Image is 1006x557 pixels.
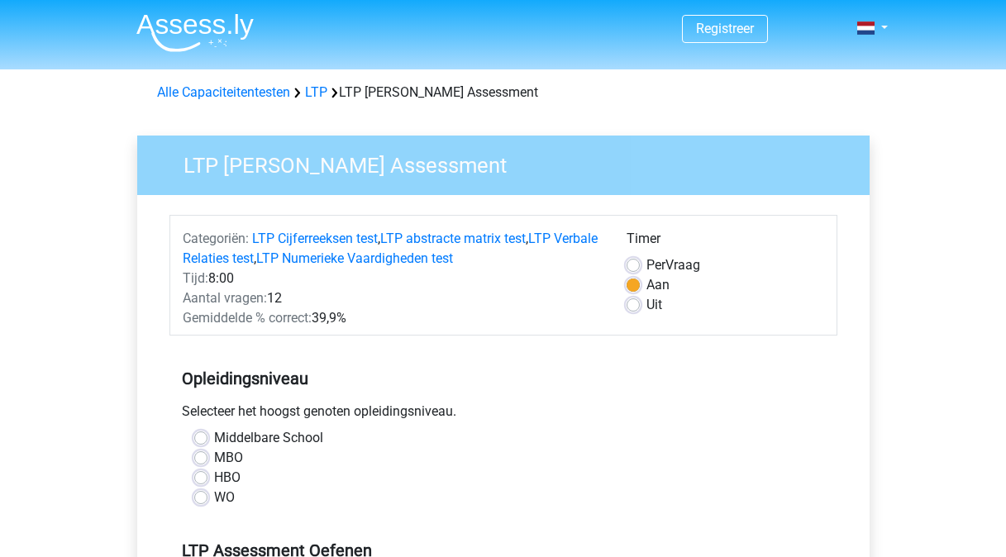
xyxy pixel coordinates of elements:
[157,84,290,100] a: Alle Capaciteitentesten
[646,257,665,273] span: Per
[170,269,614,288] div: 8:00
[183,290,267,306] span: Aantal vragen:
[214,428,323,448] label: Middelbare School
[164,146,857,179] h3: LTP [PERSON_NAME] Assessment
[380,231,526,246] a: LTP abstracte matrix test
[214,448,243,468] label: MBO
[646,255,700,275] label: Vraag
[214,468,241,488] label: HBO
[183,231,249,246] span: Categoriën:
[183,310,312,326] span: Gemiddelde % correct:
[150,83,856,102] div: LTP [PERSON_NAME] Assessment
[169,402,837,428] div: Selecteer het hoogst genoten opleidingsniveau.
[170,229,614,269] div: , , ,
[170,288,614,308] div: 12
[627,229,824,255] div: Timer
[182,362,825,395] h5: Opleidingsniveau
[252,231,378,246] a: LTP Cijferreeksen test
[256,250,453,266] a: LTP Numerieke Vaardigheden test
[183,270,208,286] span: Tijd:
[646,295,662,315] label: Uit
[696,21,754,36] a: Registreer
[136,13,254,52] img: Assessly
[646,275,670,295] label: Aan
[214,488,235,507] label: WO
[170,308,614,328] div: 39,9%
[305,84,327,100] a: LTP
